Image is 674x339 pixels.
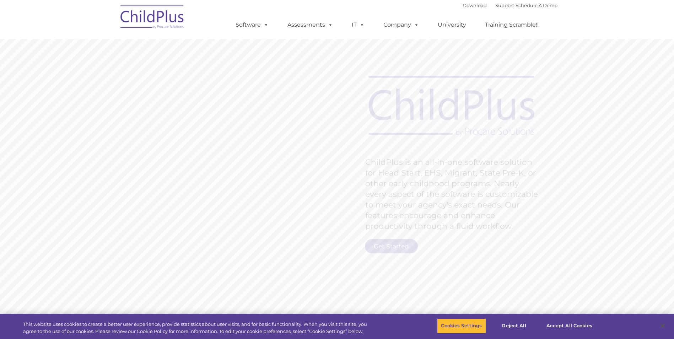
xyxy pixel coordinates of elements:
button: Reject All [492,318,536,333]
a: Company [376,18,426,32]
a: Assessments [280,18,340,32]
button: Cookies Settings [437,318,486,333]
div: This website uses cookies to create a better user experience, provide statistics about user visit... [23,321,371,335]
button: Accept All Cookies [543,318,596,333]
rs-layer: ChildPlus is an all-in-one software solution for Head Start, EHS, Migrant, State Pre-K, or other ... [365,157,541,232]
a: Support [495,2,514,8]
a: IT [345,18,372,32]
img: ChildPlus by Procare Solutions [117,0,188,36]
a: Get Started [365,239,418,253]
a: Software [228,18,276,32]
a: Schedule A Demo [516,2,557,8]
a: University [431,18,473,32]
a: Download [463,2,487,8]
a: Training Scramble!! [478,18,546,32]
button: Close [655,318,670,334]
font: | [463,2,557,8]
